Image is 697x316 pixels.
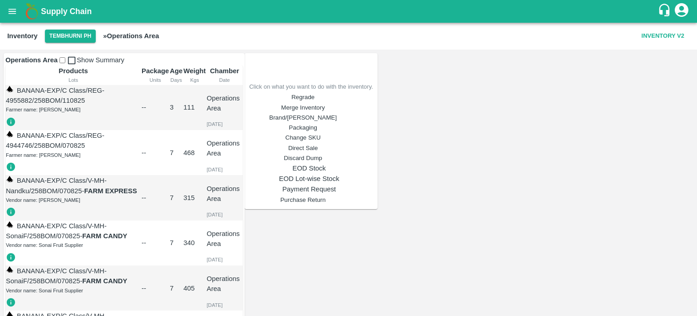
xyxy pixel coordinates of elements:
img: weight [6,266,13,273]
b: Products [59,67,88,75]
img: weight [6,176,13,183]
img: logo [23,2,41,20]
span: BANANA-EXP/C Class/REG-4955882/258BOM/110825 [6,87,104,104]
div: Farmer name: [PERSON_NAME] [6,105,141,114]
p: Operations Area [207,184,243,204]
div: -- [142,283,169,293]
div: Vendor name: Sonai Fruit Supplier [6,241,141,249]
div: [DATE] [207,166,243,174]
span: BANANA-EXP/C Class/V-MH-SonaiF/258BOM/070825 [6,267,107,285]
b: Package [142,67,169,75]
div: Days [170,76,182,84]
td: 7 [169,266,183,311]
div: Lots [6,76,141,84]
button: Discard Dump [249,155,357,161]
p: Operations Area [207,138,243,159]
span: 111 [183,104,195,111]
div: [DATE] [207,301,243,309]
button: Brand/[PERSON_NAME] [249,114,357,121]
div: Farmer name: [PERSON_NAME] [6,151,141,159]
div: Kgs [183,76,206,84]
p: Operations Area [207,93,243,114]
td: 7 [169,175,183,220]
div: [DATE] [207,120,243,128]
span: BANANA-EXP/C Class/REG-4944746/258BOM/070825 [6,132,104,149]
b: Weight [183,67,206,75]
button: Select DC [45,30,96,43]
b: Supply Chain [41,7,92,16]
button: Inventory V2 [638,28,688,44]
b: Inventory [7,32,38,40]
button: Merge Inventory [249,104,357,111]
a: Supply Chain [41,5,658,18]
a: EOD Lot-wise Stock [249,174,369,184]
b: Chamber [210,67,239,75]
span: - [82,187,137,195]
span: Show Summary [58,56,124,64]
img: weight [6,85,13,93]
button: Regrade [249,94,357,100]
div: Vendor name: Sonai Fruit Supplier [6,286,141,295]
div: -- [142,238,169,248]
button: open drawer [2,1,23,22]
td: 3 [169,85,183,130]
span: - [80,277,127,285]
strong: FARM CANDY [82,232,127,240]
img: weight [6,130,13,138]
div: [DATE] [207,256,243,264]
a: Payment Request [249,184,369,194]
div: -- [142,102,169,112]
div: Units [142,76,169,84]
span: 340 [183,239,195,246]
p: Operations Area [207,274,243,294]
span: 315 [183,194,195,201]
div: Vendor name: [PERSON_NAME] [6,196,141,204]
span: BANANA-EXP/C Class/V-MH-Nandku/258BOM/070825 [6,177,107,194]
td: 7 [169,130,183,175]
b: Age [170,67,182,75]
button: Packaging [249,124,357,131]
strong: FARM EXPRESS [84,187,137,195]
span: - [80,232,127,240]
button: Direct Sale [249,145,357,151]
div: -- [142,193,169,203]
span: BANANA-EXP/C Class/V-MH-SonaiF/258BOM/070825 [6,222,107,240]
button: Change SKU [249,134,357,141]
div: Date [207,76,243,84]
strong: FARM CANDY [82,277,127,285]
div: -- [142,148,169,158]
div: Click on what you want to do with the inventory. [249,82,373,91]
div: customer-support [658,3,673,20]
a: EOD Stock [249,163,369,173]
span: 405 [183,285,195,292]
p: Operations Area [207,229,243,249]
b: » Operations Area [103,32,159,40]
button: Purchase Return [249,196,357,203]
img: weight [6,221,13,228]
div: [DATE] [207,211,243,219]
td: 7 [169,221,183,266]
div: account of current user [673,2,690,21]
b: Operations Area [5,56,58,64]
span: 468 [183,149,195,156]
